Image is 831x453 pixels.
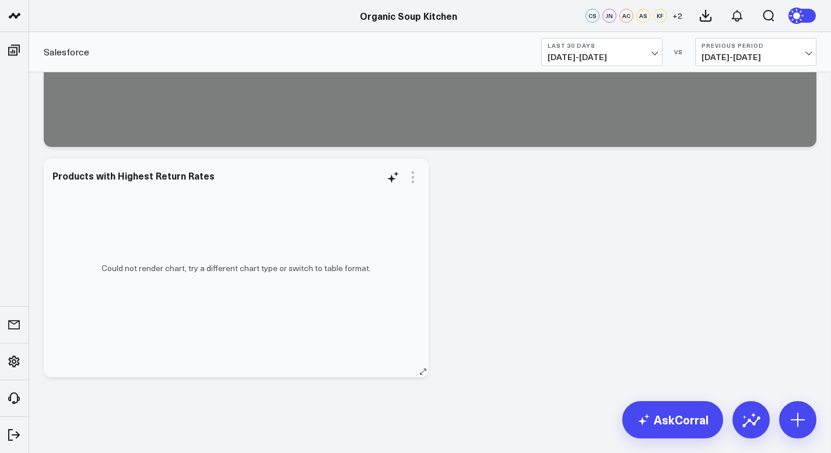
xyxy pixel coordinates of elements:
button: +2 [670,9,684,23]
div: KF [653,9,667,23]
div: CS [585,9,599,23]
a: Salesforce [44,45,89,58]
span: + 2 [672,12,682,20]
p: Could not render chart, try a different chart type or switch to table format. [101,264,371,273]
div: JN [602,9,616,23]
b: Previous Period [702,42,810,49]
span: [DATE] - [DATE] [702,52,810,62]
div: AS [636,9,650,23]
a: AskCorral [622,401,723,438]
div: Products with Highest Return Rates [52,169,215,182]
span: [DATE] - [DATE] [548,52,656,62]
a: Organic Soup Kitchen [360,9,457,22]
div: AC [619,9,633,23]
div: VS [668,48,689,55]
button: Previous Period[DATE]-[DATE] [695,38,816,66]
button: Last 30 Days[DATE]-[DATE] [541,38,662,66]
b: Last 30 Days [548,42,656,49]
